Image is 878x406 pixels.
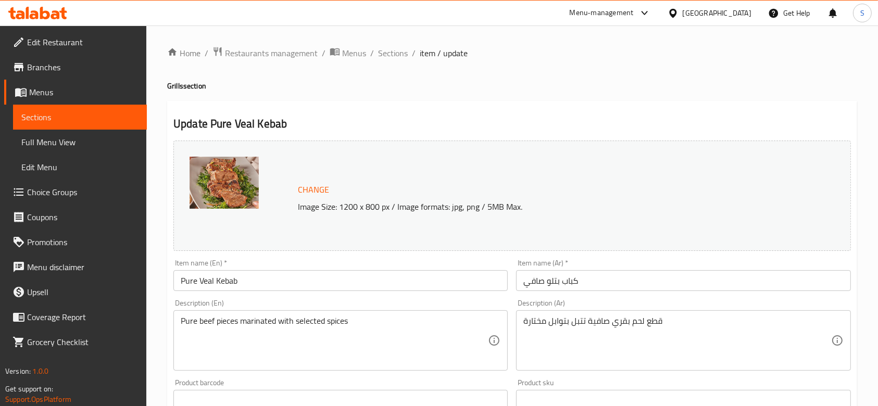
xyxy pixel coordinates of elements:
[420,47,468,59] span: item / update
[570,7,634,19] div: Menu-management
[5,364,31,378] span: Version:
[167,46,857,60] nav: breadcrumb
[860,7,864,19] span: S
[167,81,857,91] h4: Grills section
[27,61,139,73] span: Branches
[21,136,139,148] span: Full Menu View
[4,55,147,80] a: Branches
[4,230,147,255] a: Promotions
[27,311,139,323] span: Coverage Report
[378,47,408,59] a: Sections
[27,261,139,273] span: Menu disclaimer
[27,211,139,223] span: Coupons
[225,47,318,59] span: Restaurants management
[13,130,147,155] a: Full Menu View
[27,236,139,248] span: Promotions
[4,205,147,230] a: Coupons
[370,47,374,59] li: /
[342,47,366,59] span: Menus
[412,47,416,59] li: /
[212,46,318,60] a: Restaurants management
[205,47,208,59] li: /
[4,304,147,329] a: Coverage Report
[29,86,139,98] span: Menus
[523,316,831,365] textarea: قطع لحم بقري صافية تتبل بتوابل مختارة
[173,270,508,291] input: Enter name En
[294,200,777,213] p: Image Size: 1200 x 800 px / Image formats: jpg, png / 5MB Max.
[21,111,139,123] span: Sections
[27,36,139,48] span: Edit Restaurant
[4,180,147,205] a: Choice Groups
[181,316,488,365] textarea: Pure beef pieces marinated with selected spices
[4,30,147,55] a: Edit Restaurant
[4,255,147,280] a: Menu disclaimer
[298,182,329,197] span: Change
[13,155,147,180] a: Edit Menu
[13,105,147,130] a: Sections
[322,47,325,59] li: /
[27,186,139,198] span: Choice Groups
[27,336,139,348] span: Grocery Checklist
[167,47,200,59] a: Home
[21,161,139,173] span: Edit Menu
[5,392,71,406] a: Support.OpsPlatform
[4,329,147,354] a: Grocery Checklist
[32,364,48,378] span: 1.0.0
[294,179,333,200] button: Change
[4,280,147,304] a: Upsell
[330,46,366,60] a: Menus
[683,7,751,19] div: [GEOGRAPHIC_DATA]
[5,382,53,396] span: Get support on:
[4,80,147,105] a: Menus
[173,116,851,132] h2: Update Pure Veal Kebab
[27,286,139,298] span: Upsell
[190,157,259,209] img: mmw_638596772689082476
[516,270,850,291] input: Enter name Ar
